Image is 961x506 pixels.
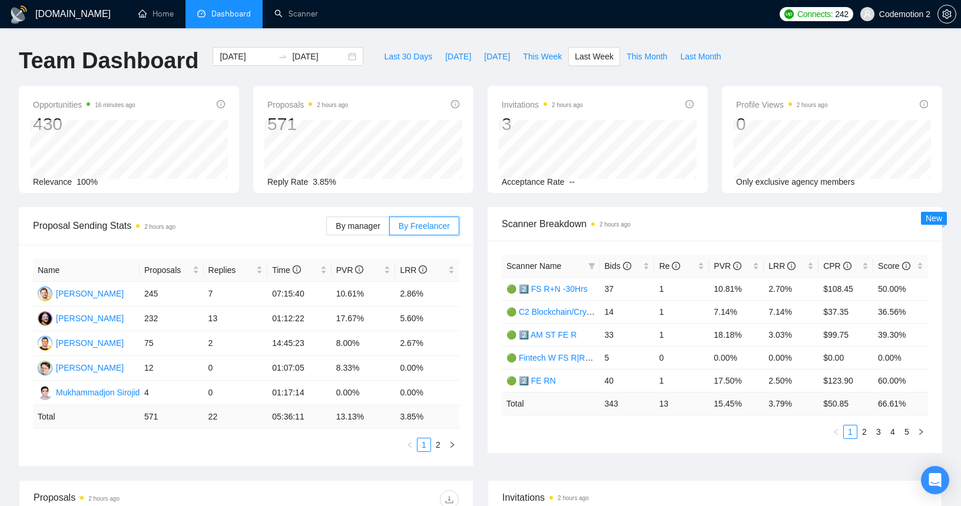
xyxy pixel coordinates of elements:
td: 0 [654,346,709,369]
td: 2.67% [395,331,459,356]
td: 39.30% [873,323,928,346]
th: Proposals [140,259,204,282]
img: SK [38,336,52,351]
span: Replies [208,264,254,277]
td: 01:17:14 [267,381,332,405]
span: 242 [835,8,848,21]
a: 🟢 2️⃣ FE RN [506,376,556,385]
li: Next Page [914,425,928,439]
li: 5 [900,425,914,439]
td: $108.45 [818,277,873,300]
a: 2 [432,438,445,451]
a: 2 [858,425,871,438]
td: 5 [600,346,655,369]
td: 36.56% [873,300,928,323]
img: upwork-logo.png [784,9,794,19]
a: 🟢 2️⃣ AM ST FE R [506,330,576,339]
a: 🟢 2️⃣ FS R+N -30Hrs [506,284,588,294]
td: 13.13 % [332,405,396,428]
span: info-circle [293,265,301,274]
img: YG [38,311,52,326]
span: This Week [523,50,562,63]
span: Opportunities [33,98,135,112]
span: Dashboard [211,9,251,19]
button: Last 30 Days [377,47,439,66]
span: Last 30 Days [384,50,432,63]
button: right [445,438,459,452]
span: 3.85% [313,177,336,187]
span: left [833,428,840,435]
td: 1 [654,277,709,300]
span: info-circle [787,262,796,270]
span: Profile Views [736,98,828,112]
td: 1 [654,369,709,392]
li: 1 [843,425,857,439]
input: Start date [220,50,273,63]
span: By Freelancer [399,221,450,231]
span: to [278,52,287,61]
span: info-circle [355,265,363,274]
span: Connects: [797,8,833,21]
td: 60.00% [873,369,928,392]
li: Previous Page [829,425,843,439]
div: Open Intercom Messenger [921,466,949,494]
td: Total [502,392,600,415]
span: PVR [336,265,364,275]
div: [PERSON_NAME] [56,312,124,325]
td: 01:12:22 [267,307,332,331]
a: 🟢 C2 Blockchain/Crypto of US FS R+N [506,307,652,317]
td: 13 [204,307,268,331]
td: 2.86% [395,282,459,307]
span: filter [588,262,595,269]
span: Invitations [502,490,927,505]
button: [DATE] [478,47,516,66]
a: AP[PERSON_NAME] [38,362,124,372]
span: info-circle [672,262,680,270]
span: Re [659,261,680,271]
td: 14 [600,300,655,323]
td: 0.00% [395,356,459,381]
span: [DATE] [445,50,471,63]
li: 2 [857,425,871,439]
div: [PERSON_NAME] [56,287,124,300]
span: Reply Rate [267,177,308,187]
button: This Month [620,47,674,66]
td: 22 [204,405,268,428]
td: 343 [600,392,655,415]
span: info-circle [217,100,225,108]
td: 13 [654,392,709,415]
td: 40 [600,369,655,392]
td: $ 50.85 [818,392,873,415]
td: 571 [140,405,204,428]
time: 2 hours ago [317,102,348,108]
button: left [403,438,417,452]
a: VK[PERSON_NAME] [38,288,124,298]
td: 4 [140,381,204,405]
td: 66.61 % [873,392,928,415]
td: 7.14% [709,300,764,323]
a: MSMukhammadjon Sirojiddionv [38,387,160,397]
div: [PERSON_NAME] [56,361,124,374]
span: right [449,441,456,448]
span: LRR [768,261,796,271]
span: PVR [714,261,741,271]
td: 33 [600,323,655,346]
td: 0.00% [873,346,928,369]
span: info-circle [451,100,459,108]
span: download [440,495,458,504]
a: 3 [872,425,885,438]
span: Score [878,261,910,271]
td: 10.61% [332,282,396,307]
span: Proposals [267,98,348,112]
li: Next Page [445,438,459,452]
li: 1 [417,438,431,452]
td: 17.50% [709,369,764,392]
td: 7.14% [764,300,818,323]
span: filter [586,257,598,275]
a: SK[PERSON_NAME] [38,338,124,347]
td: 0.00% [709,346,764,369]
td: 2.50% [764,369,818,392]
td: 0 [204,356,268,381]
time: 2 hours ago [88,495,120,502]
span: left [406,441,413,448]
